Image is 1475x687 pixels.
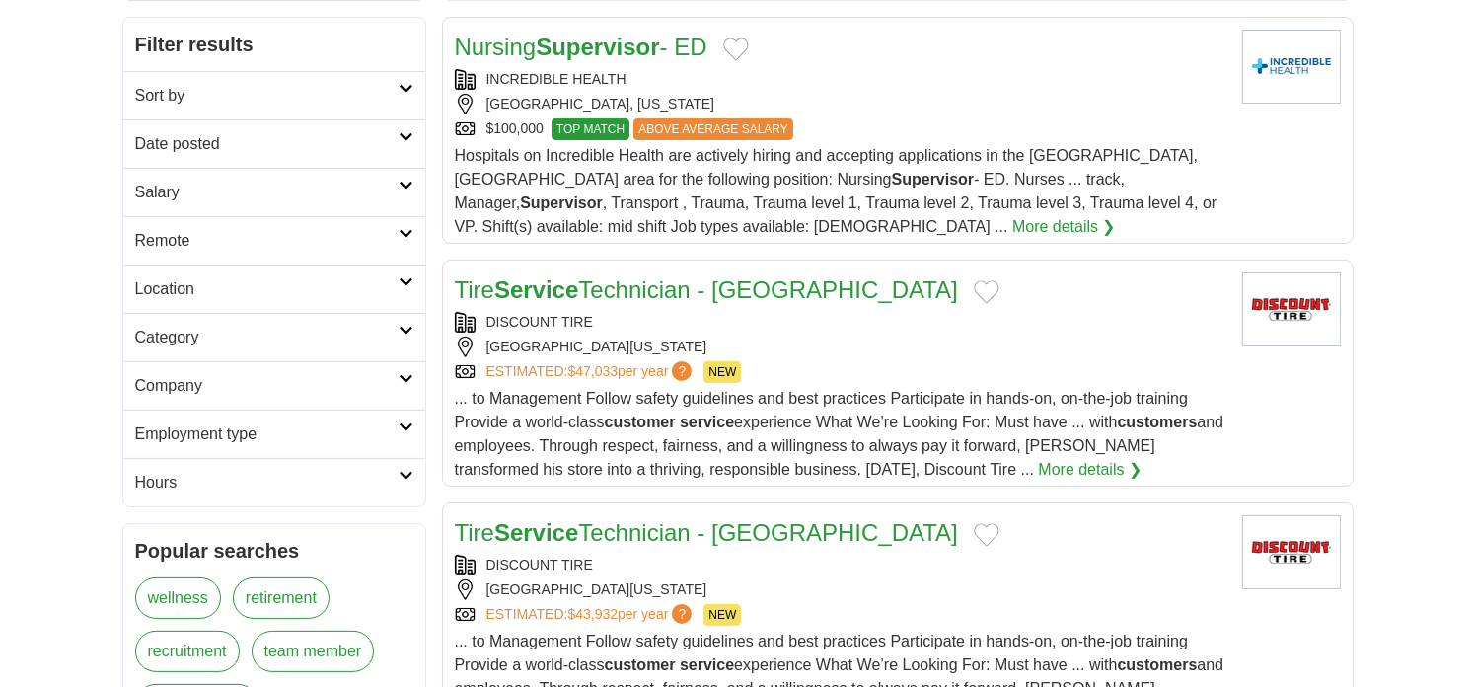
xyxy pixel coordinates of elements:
[1242,272,1341,346] img: Discount Tire logo
[486,361,697,383] a: ESTIMATED:$47,033per year?
[123,168,425,216] a: Salary
[123,458,425,506] a: Hours
[233,577,330,619] a: retirement
[486,314,593,330] a: DISCOUNT TIRE
[1118,414,1198,430] strong: customers
[1038,458,1142,482] a: More details ❯
[135,374,399,398] h2: Company
[974,523,999,547] button: Add to favorite jobs
[567,606,618,622] span: $43,932
[135,229,399,253] h2: Remote
[605,414,676,430] strong: customer
[135,471,399,495] h2: Hours
[486,557,593,572] a: DISCOUNT TIRE
[135,277,399,301] h2: Location
[703,604,741,626] span: NEW
[455,118,1226,140] div: $100,000
[455,337,1226,357] div: [GEOGRAPHIC_DATA][US_STATE]
[703,361,741,383] span: NEW
[455,519,958,546] a: TireServiceTechnician - [GEOGRAPHIC_DATA]
[123,119,425,168] a: Date posted
[672,604,692,624] span: ?
[633,118,793,140] span: ABOVE AVERAGE SALARY
[672,361,692,381] span: ?
[455,94,1226,114] div: [GEOGRAPHIC_DATA], [US_STATE]
[680,656,734,673] strong: service
[252,631,375,672] a: team member
[494,276,578,303] strong: Service
[1242,515,1341,589] img: Discount Tire logo
[135,631,240,672] a: recruitment
[123,18,425,71] h2: Filter results
[1242,30,1341,104] img: Company logo
[536,34,659,60] strong: Supervisor
[552,118,629,140] span: TOP MATCH
[135,181,399,204] h2: Salary
[455,69,1226,90] div: INCREDIBLE HEALTH
[486,604,697,626] a: ESTIMATED:$43,932per year?
[567,363,618,379] span: $47,033
[455,147,1217,235] span: Hospitals on Incredible Health are actively hiring and accepting applications in the [GEOGRAPHIC_...
[123,313,425,361] a: Category
[974,280,999,304] button: Add to favorite jobs
[135,84,399,108] h2: Sort by
[135,326,399,349] h2: Category
[455,390,1224,478] span: ... to Management Follow safety guidelines and best practices Participate in hands-on, on-the-job...
[520,194,603,211] strong: Supervisor
[123,265,425,313] a: Location
[135,577,221,619] a: wellness
[494,519,578,546] strong: Service
[723,38,749,61] button: Add to favorite jobs
[892,171,975,188] strong: Supervisor
[1012,215,1116,239] a: More details ❯
[455,34,707,60] a: NursingSupervisor- ED
[1118,656,1198,673] strong: customers
[123,216,425,265] a: Remote
[455,579,1226,600] div: [GEOGRAPHIC_DATA][US_STATE]
[605,656,676,673] strong: customer
[123,71,425,119] a: Sort by
[135,536,413,566] h2: Popular searches
[123,410,425,458] a: Employment type
[680,414,734,430] strong: service
[455,276,958,303] a: TireServiceTechnician - [GEOGRAPHIC_DATA]
[123,361,425,410] a: Company
[135,422,399,446] h2: Employment type
[135,132,399,156] h2: Date posted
